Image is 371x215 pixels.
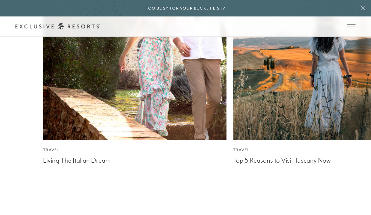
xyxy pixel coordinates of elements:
[43,147,226,153] div: Travel
[146,5,225,12] h6: Too busy for your bucket list?
[341,185,371,215] iframe: Qualified Messenger
[43,155,226,165] div: Living The Italian Dream
[347,24,356,29] button: Open navigation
